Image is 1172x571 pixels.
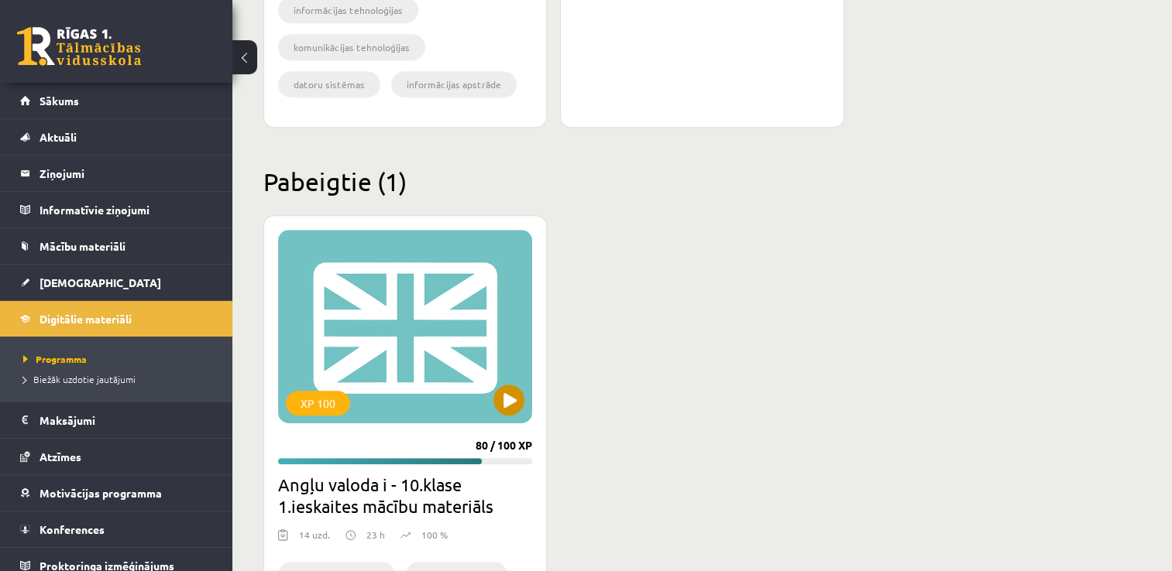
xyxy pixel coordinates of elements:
a: Rīgas 1. Tālmācības vidusskola [17,27,141,66]
span: Konferences [40,522,105,536]
li: komunikācijas tehnoloģijas [278,34,425,60]
p: 100 % [421,528,448,542]
span: Atzīmes [40,450,81,463]
span: Aktuāli [40,130,77,144]
span: Digitālie materiāli [40,312,132,326]
h2: Angļu valoda i - 10.klase 1.ieskaites mācību materiāls [278,474,532,517]
a: Mācību materiāli [20,228,213,264]
a: Digitālie materiāli [20,301,213,337]
h2: Pabeigtie (1) [263,166,1141,197]
li: datoru sistēmas [278,71,380,97]
a: Sākums [20,83,213,118]
a: [DEMOGRAPHIC_DATA] [20,265,213,300]
li: informācijas apstrāde [391,71,517,97]
legend: Maksājumi [40,402,213,438]
a: Konferences [20,511,213,547]
a: Programma [23,352,217,366]
span: [DEMOGRAPHIC_DATA] [40,275,161,289]
p: 23 h [366,528,385,542]
div: 14 uzd. [299,528,330,551]
span: Biežāk uzdotie jautājumi [23,373,136,385]
a: Motivācijas programma [20,475,213,511]
a: Maksājumi [20,402,213,438]
a: Ziņojumi [20,156,213,191]
legend: Informatīvie ziņojumi [40,192,213,227]
span: Sākums [40,94,79,108]
a: Biežāk uzdotie jautājumi [23,372,217,386]
span: Motivācijas programma [40,486,162,500]
a: Aktuāli [20,119,213,155]
legend: Ziņojumi [40,156,213,191]
div: XP 100 [286,391,350,415]
span: Mācību materiāli [40,239,125,253]
span: Programma [23,353,87,365]
a: Atzīmes [20,439,213,474]
a: Informatīvie ziņojumi [20,192,213,227]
